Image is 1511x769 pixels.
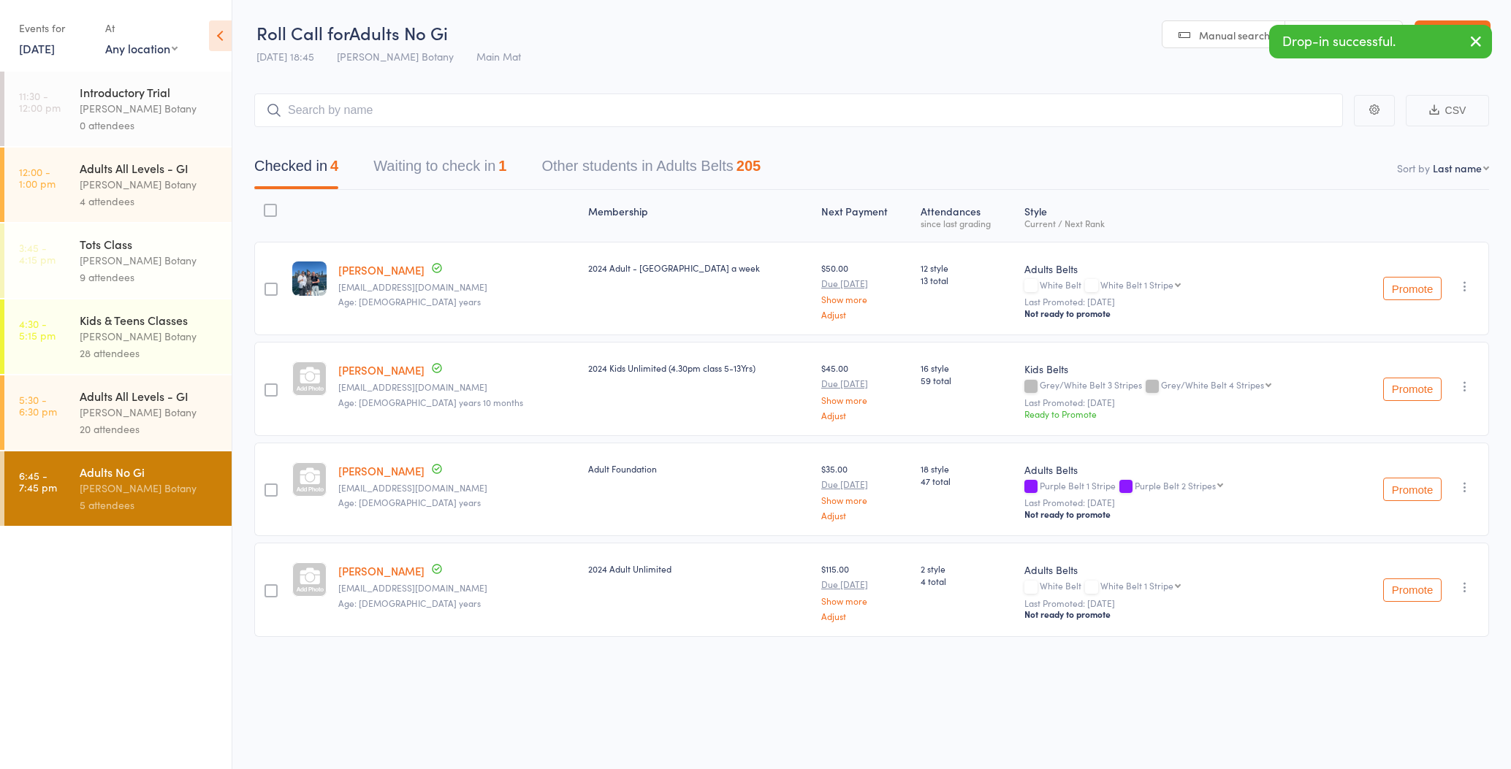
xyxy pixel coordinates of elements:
a: 12:00 -1:00 pmAdults All Levels - GI[PERSON_NAME] Botany4 attendees [4,148,232,222]
time: 5:30 - 6:30 pm [19,394,57,417]
div: White Belt [1024,581,1341,593]
div: Purple Belt 1 Stripe [1024,481,1341,493]
a: 3:45 -4:15 pmTots Class[PERSON_NAME] Botany9 attendees [4,223,232,298]
div: 4 attendees [80,193,219,210]
span: Age: [DEMOGRAPHIC_DATA] years 10 months [338,396,523,408]
small: Due [DATE] [821,278,909,288]
div: Membership [582,196,815,235]
a: Adjust [821,611,909,621]
a: Show more [821,395,909,405]
div: Not ready to promote [1024,508,1341,520]
div: $45.00 [821,361,909,419]
span: 2 style [921,562,1013,575]
a: [DATE] [19,40,55,56]
span: Age: [DEMOGRAPHIC_DATA] years [338,597,481,609]
div: [PERSON_NAME] Botany [80,176,219,193]
button: Promote [1383,378,1442,401]
small: Due [DATE] [821,579,909,589]
div: Not ready to promote [1024,608,1341,620]
div: 2024 Adult - [GEOGRAPHIC_DATA] a week [588,261,810,274]
div: Adults All Levels - GI [80,388,219,404]
a: [PERSON_NAME] [338,563,425,578]
button: Other students in Adults Belts205 [541,150,761,189]
small: Tzone3775@gmail.com [338,282,576,292]
div: 4 [330,158,338,174]
button: Promote [1383,478,1442,501]
div: [PERSON_NAME] Botany [80,252,219,269]
button: Promote [1383,277,1442,300]
div: Adults All Levels - GI [80,160,219,176]
input: Search by name [254,93,1343,127]
small: 99bosben@gmail.com [338,382,576,392]
small: nathanpaino12@gmail.com [338,583,576,593]
div: 28 attendees [80,345,219,361]
div: $115.00 [821,562,909,620]
time: 4:30 - 5:15 pm [19,318,56,341]
span: [DATE] 18:45 [256,49,314,64]
time: 3:45 - 4:15 pm [19,242,56,265]
div: Last name [1433,161,1482,175]
div: 0 attendees [80,117,219,134]
div: 205 [737,158,761,174]
a: [PERSON_NAME] [338,463,425,478]
div: Adults Belts [1024,462,1341,477]
div: White Belt 1 Stripe [1100,581,1173,590]
span: Roll Call for [256,20,349,45]
span: Main Mat [476,49,521,64]
div: Grey/White Belt 3 Stripes [1024,380,1341,392]
button: Promote [1383,578,1442,602]
div: since last grading [921,218,1013,228]
div: Not ready to promote [1024,307,1341,319]
a: Adjust [821,310,909,319]
div: Adults No Gi [80,464,219,480]
div: [PERSON_NAME] Botany [80,100,219,117]
div: Tots Class [80,236,219,252]
div: [PERSON_NAME] Botany [80,328,219,345]
span: 18 style [921,462,1013,475]
div: Any location [105,40,178,56]
div: 20 attendees [80,421,219,437]
time: 11:30 - 12:00 pm [19,90,61,113]
div: At [105,16,178,40]
a: Show more [821,495,909,505]
a: Show more [821,596,909,605]
div: Adults Belts [1024,261,1341,276]
time: 12:00 - 1:00 pm [19,166,56,189]
small: Last Promoted: [DATE] [1024,397,1341,408]
a: 11:30 -12:00 pmIntroductory Trial[PERSON_NAME] Botany0 attendees [4,72,232,146]
a: Adjust [821,410,909,420]
a: 4:30 -5:15 pmKids & Teens Classes[PERSON_NAME] Botany28 attendees [4,299,232,374]
span: [PERSON_NAME] Botany [337,49,454,64]
span: 47 total [921,475,1013,487]
span: 16 style [921,361,1013,374]
div: 2024 Kids Unlimited (4.30pm class 5-13Yrs) [588,361,810,374]
div: Ready to Promote [1024,408,1341,420]
div: Introductory Trial [80,84,219,100]
div: $50.00 [821,261,909,319]
span: 59 total [921,374,1013,386]
div: Purple Belt 2 Stripes [1135,481,1216,490]
div: 2024 Adult Unlimited [588,562,810,575]
small: febridamalcomson@gmail.com [338,483,576,493]
span: Adults No Gi [349,20,448,45]
span: Age: [DEMOGRAPHIC_DATA] years [338,496,481,508]
div: White Belt 1 Stripe [1100,280,1173,289]
div: Current / Next Rank [1024,218,1341,228]
button: CSV [1406,95,1489,126]
span: Age: [DEMOGRAPHIC_DATA] years [338,295,481,307]
img: image1744631338.png [292,261,327,296]
time: 6:45 - 7:45 pm [19,470,57,493]
div: Style [1019,196,1347,235]
small: Due [DATE] [821,479,909,489]
a: Exit roll call [1415,20,1491,50]
div: Adult Foundation [588,462,810,475]
div: Events for [19,16,91,40]
button: Waiting to check in1 [373,150,506,189]
div: Kids Belts [1024,361,1341,376]
span: Manual search [1199,28,1270,42]
div: [PERSON_NAME] Botany [80,480,219,497]
div: Kids & Teens Classes [80,312,219,328]
div: White Belt [1024,280,1341,292]
small: Last Promoted: [DATE] [1024,497,1341,508]
div: 9 attendees [80,269,219,286]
